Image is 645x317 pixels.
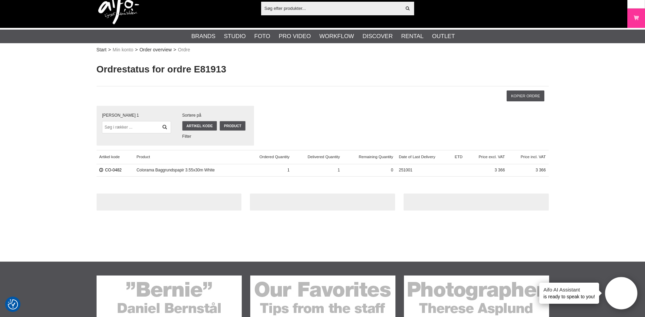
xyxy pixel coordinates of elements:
span: 1 [245,164,292,177]
h4: Aifo AI Assistant [543,286,595,293]
span: 0 [343,164,396,177]
img: Revisit consent button [8,299,18,310]
span: > [135,46,138,53]
div: [PERSON_NAME] [102,112,171,118]
span: Remaining Quantity [343,150,396,164]
a: Artikel kode [182,121,217,131]
a: Product [134,150,245,164]
a: Studio [224,32,246,41]
input: Kopier ordre [507,90,544,101]
div: is ready to speak to you! [539,283,599,304]
a: Order overview [139,46,172,53]
span: 1 [292,164,343,177]
a: Rental [401,32,424,41]
span: Ordered Quantity [245,150,292,164]
span: 3 366 [465,164,508,177]
a: Start [97,46,107,53]
a: Brands [191,32,216,41]
span: Min konto [113,46,133,53]
a: Workflow [319,32,354,41]
a: Discover [362,32,393,41]
span: Date of Last Delivery [396,150,452,164]
a: Pro Video [279,32,311,41]
a: Filtrer [159,121,171,133]
button: Samtykkepræferencer [8,298,18,311]
span: Delivered Quantity [292,150,343,164]
span: 3 366 [508,164,548,177]
a: Outlet [432,32,455,41]
span: Price excl. VAT [465,150,508,164]
span: > [173,46,176,53]
span: 251001 [396,164,452,177]
a: CO-0482 [99,168,122,172]
span: > [108,46,111,53]
a: Artikel kode [97,150,134,164]
span: Sortere på [182,112,249,118]
a: Product [220,121,245,131]
input: Søg efter produkter... [261,3,402,13]
span: Colorama Baggrundspapir 3.55x30m White [134,164,245,177]
div: Filter [182,133,249,139]
span: Price incl. VAT [508,150,548,164]
input: Søg i rækker ... [102,121,171,133]
span: 1 [137,112,139,118]
span: Ordre [178,46,190,53]
span: ETD [452,150,465,164]
a: Foto [254,32,270,41]
h1: Ordrestatus for ordre E81913 [97,63,549,76]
